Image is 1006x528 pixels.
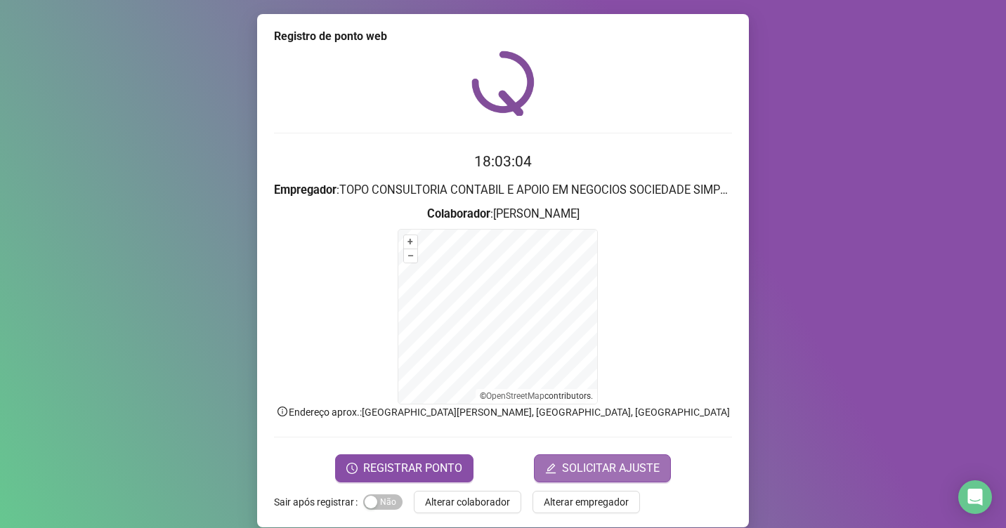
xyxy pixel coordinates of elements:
button: Alterar colaborador [414,491,521,513]
img: QRPoint [471,51,535,116]
span: clock-circle [346,463,358,474]
span: info-circle [276,405,289,418]
button: – [404,249,417,263]
a: OpenStreetMap [486,391,544,401]
span: SOLICITAR AJUSTE [562,460,660,477]
span: REGISTRAR PONTO [363,460,462,477]
h3: : TOPO CONSULTORIA CONTABIL E APOIO EM NEGOCIOS SOCIEDADE SIMPLES [274,181,732,199]
button: editSOLICITAR AJUSTE [534,454,671,482]
strong: Colaborador [427,207,490,220]
time: 18:03:04 [474,153,532,170]
li: © contributors. [480,391,593,401]
h3: : [PERSON_NAME] [274,205,732,223]
p: Endereço aprox. : [GEOGRAPHIC_DATA][PERSON_NAME], [GEOGRAPHIC_DATA], [GEOGRAPHIC_DATA] [274,404,732,420]
span: Alterar empregador [544,494,629,510]
div: Open Intercom Messenger [958,480,992,514]
label: Sair após registrar [274,491,363,513]
button: + [404,235,417,249]
div: Registro de ponto web [274,28,732,45]
span: Alterar colaborador [425,494,510,510]
button: REGISTRAR PONTO [335,454,473,482]
button: Alterar empregador [533,491,640,513]
strong: Empregador [274,183,337,197]
span: edit [545,463,556,474]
